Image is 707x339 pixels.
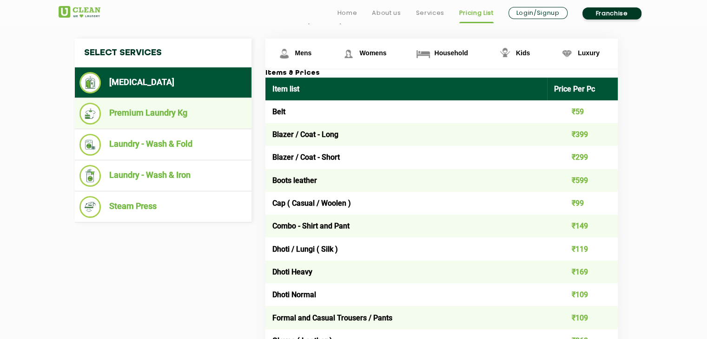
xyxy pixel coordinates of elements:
img: Kids [497,46,513,62]
a: Franchise [582,7,641,20]
li: Laundry - Wash & Iron [79,165,247,187]
a: Home [337,7,357,19]
td: Belt [265,100,548,123]
img: Household [415,46,431,62]
td: Formal and Casual Trousers / Pants [265,306,548,329]
span: Luxury [578,49,600,57]
td: Blazer / Coat - Long [265,123,548,146]
li: [MEDICAL_DATA] [79,72,247,93]
td: Boots leather [265,169,548,192]
h3: Items & Prices [265,69,618,78]
td: ₹119 [547,237,618,260]
td: ₹149 [547,215,618,237]
img: Womens [340,46,357,62]
li: Laundry - Wash & Fold [79,134,247,156]
td: Cap ( Casual / Woolen ) [265,192,548,215]
span: Womens [359,49,386,57]
td: Dhoti Normal [265,283,548,306]
th: Price Per Pc [547,78,618,100]
td: ₹109 [547,306,618,329]
span: Household [434,49,468,57]
h4: Select Services [75,39,251,67]
td: ₹399 [547,123,618,146]
td: ₹99 [547,192,618,215]
td: ₹299 [547,146,618,169]
td: Dhoti / Lungi ( Silk ) [265,237,548,260]
td: ₹109 [547,283,618,306]
img: Luxury [559,46,575,62]
span: Kids [516,49,530,57]
img: Steam Press [79,196,101,218]
li: Steam Press [79,196,247,218]
span: Mens [295,49,312,57]
img: Mens [276,46,292,62]
td: ₹599 [547,169,618,192]
td: Dhoti Heavy [265,261,548,283]
img: UClean Laundry and Dry Cleaning [59,6,100,18]
td: ₹169 [547,261,618,283]
img: Premium Laundry Kg [79,103,101,124]
li: Premium Laundry Kg [79,103,247,124]
a: Pricing List [459,7,494,19]
td: Combo - Shirt and Pant [265,215,548,237]
a: Services [416,7,444,19]
a: About us [372,7,401,19]
img: Laundry - Wash & Fold [79,134,101,156]
img: Laundry - Wash & Iron [79,165,101,187]
th: Item list [265,78,548,100]
td: Blazer / Coat - Short [265,146,548,169]
a: Login/Signup [509,7,568,19]
img: Dry Cleaning [79,72,101,93]
td: ₹59 [547,100,618,123]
